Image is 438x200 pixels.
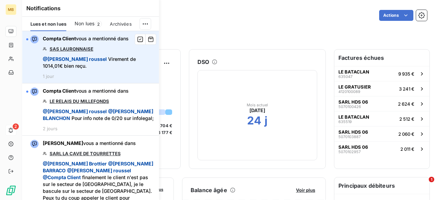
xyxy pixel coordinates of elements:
[43,56,107,62] span: @ [PERSON_NAME] roussel
[338,105,361,109] span: 5070100426
[296,187,315,193] span: Voir plus
[50,151,121,156] a: SARL LA CAVE DE TOURRETTES
[429,177,434,182] span: 1
[398,131,414,137] span: 2 060 €
[338,144,368,150] span: SARL HDS 06
[50,98,109,104] a: LE RELAIS DU MILLEFONDS
[110,21,131,27] span: Archivées
[153,130,172,136] span: -56 177 €
[379,10,413,21] button: Actions
[43,88,76,94] span: Compta Client
[30,21,66,27] span: Lues et non lues
[43,108,107,114] span: @ [PERSON_NAME] roussel
[95,21,102,27] span: 2
[334,126,429,141] button: SARL HDS 0650701038872 060 €
[294,187,317,193] button: Voir plus
[334,50,429,66] h6: Factures échues
[43,140,83,146] span: [PERSON_NAME]
[43,108,153,121] span: @ [PERSON_NAME] BLANCHON
[5,185,16,196] img: Logo LeanPay
[43,140,136,147] span: vous a mentionné dans
[50,46,93,52] a: SAS LAURONNAISE
[398,71,414,77] span: 9 935 €
[22,31,159,83] button: Compta Clientvous a mentionné dansSAS LAURONNAISE @[PERSON_NAME] roussel Virement de 1014,01€ bie...
[197,58,209,66] h6: DSO
[338,84,371,90] span: LE GRATUSIER
[338,150,361,154] span: 5070102957
[247,103,268,107] span: Mois actuel
[338,99,368,105] span: SARL HDS 06
[338,90,360,94] span: 4120100089
[334,96,429,111] button: SARL HDS 0650701004262 624 €
[338,135,361,139] span: 5070103887
[13,123,19,130] span: 2
[334,141,429,156] button: SARL HDS 0650701029572 011 €
[265,114,268,128] h2: j
[43,174,81,180] span: @ Compta Client
[22,83,159,136] button: Compta Clientvous a mentionné dansLE RELAIS DU MILLEFONDS @[PERSON_NAME] roussel @[PERSON_NAME] B...
[398,101,414,107] span: 2 624 €
[26,4,155,12] h6: Notifications
[43,56,155,69] span: Virement de 1014,01€ bien reçu.
[338,75,352,79] span: 635047
[415,177,431,193] iframe: Intercom live chat
[191,186,227,194] h6: Balance âgée
[43,35,129,42] span: vous a mentionné dans
[400,146,414,152] span: 2 011 €
[43,108,155,122] span: Pour info note de 0/20 sur infolegal;
[334,66,429,81] button: LE BATACLAN6350479 935 €
[43,88,129,94] span: vous a mentionné dans
[249,107,266,114] span: [DATE]
[399,116,414,122] span: 2 512 €
[43,161,107,166] span: @ [PERSON_NAME] Brottier
[338,69,369,75] span: LE BATACLAN
[338,114,369,120] span: LE BATACLAN
[247,114,261,128] h2: 24
[75,20,94,27] span: Non lues
[154,123,172,129] span: 66 704 €
[5,4,16,15] div: MB
[334,111,429,126] button: LE BATACLAN6355192 512 €
[43,74,54,79] span: 1 jour
[338,120,352,124] span: 635519
[399,86,414,92] span: 3 241 €
[43,161,153,173] span: @ [PERSON_NAME] BARRACO
[43,36,76,41] span: Compta Client
[334,81,429,96] button: LE GRATUSIER41201000893 241 €
[67,168,131,173] span: @ [PERSON_NAME] roussel
[338,129,368,135] span: SARL HDS 06
[43,126,57,131] span: 2 jours
[334,177,429,194] h6: Principaux débiteurs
